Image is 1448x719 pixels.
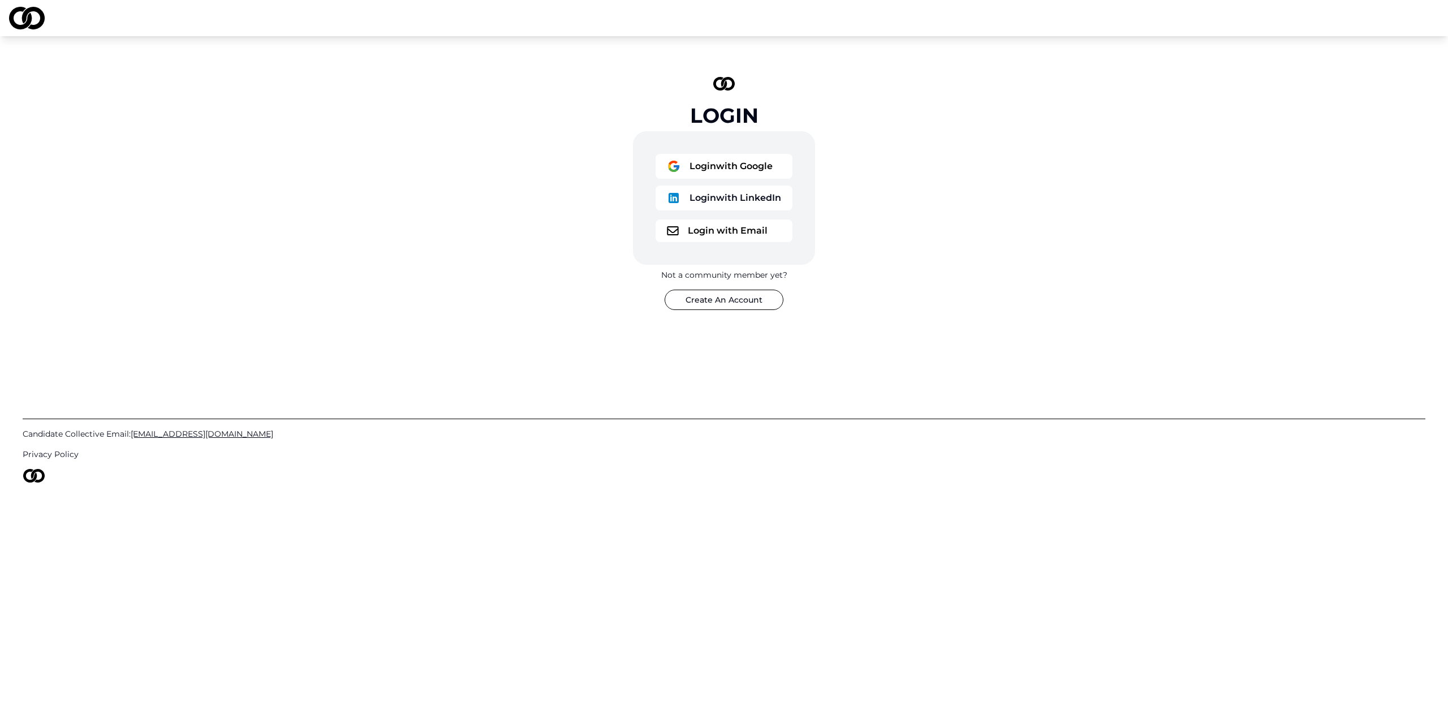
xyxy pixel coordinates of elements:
[656,154,792,179] button: logoLoginwith Google
[23,449,1425,460] a: Privacy Policy
[667,160,680,173] img: logo
[9,7,45,29] img: logo
[656,219,792,242] button: logoLogin with Email
[656,186,792,210] button: logoLoginwith LinkedIn
[667,191,680,205] img: logo
[713,77,735,91] img: logo
[690,104,759,127] div: Login
[665,290,783,310] button: Create An Account
[131,429,273,439] span: [EMAIL_ADDRESS][DOMAIN_NAME]
[23,469,45,483] img: logo
[661,269,787,281] div: Not a community member yet?
[667,226,679,235] img: logo
[23,428,1425,440] a: Candidate Collective Email:[EMAIL_ADDRESS][DOMAIN_NAME]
